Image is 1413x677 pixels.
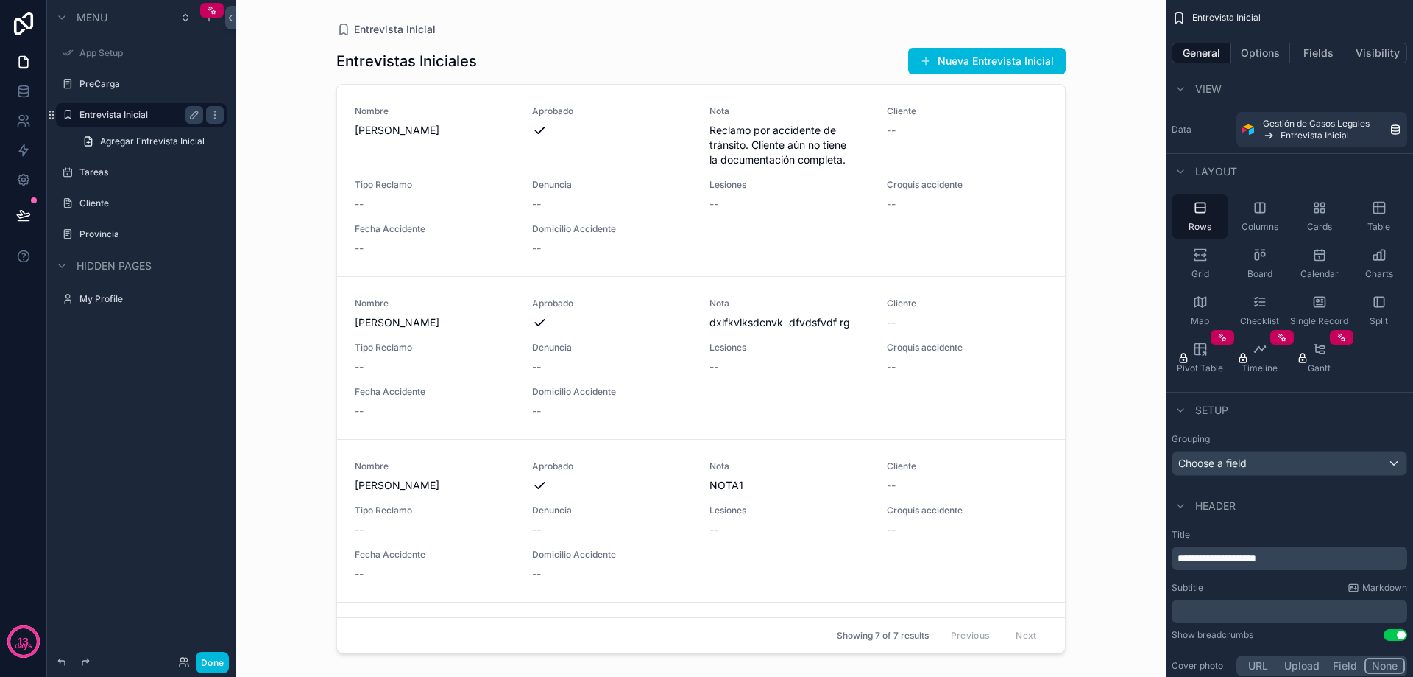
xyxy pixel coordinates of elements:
button: Pivot Table [1172,336,1228,380]
span: Split [1370,315,1388,327]
span: Markdown [1362,582,1407,594]
span: View [1195,82,1222,97]
span: Setup [1195,403,1228,418]
span: Gantt [1308,362,1331,374]
span: Pivot Table [1177,362,1223,374]
button: Calendar [1291,242,1348,286]
span: Showing 7 of 7 results [837,630,929,642]
div: scrollable content [1172,600,1407,623]
span: Columns [1242,221,1278,233]
button: Timeline [1231,336,1288,380]
img: Airtable Logo [1242,124,1254,136]
p: days [15,640,32,652]
button: Gantt [1291,336,1348,380]
span: Menu [77,10,107,25]
button: Checklist [1231,289,1288,333]
button: Grid [1172,242,1228,286]
label: Subtitle [1172,582,1203,594]
label: Grouping [1172,433,1210,445]
button: Board [1231,242,1288,286]
p: 13 [18,634,29,649]
button: Options [1231,43,1290,63]
button: Map [1172,289,1228,333]
button: Split [1350,289,1407,333]
button: Columns [1231,194,1288,239]
div: Show breadcrumbs [1172,629,1253,641]
label: Data [1172,124,1230,136]
button: Charts [1350,242,1407,286]
label: Title [1172,529,1407,541]
span: Cards [1307,221,1332,233]
span: Calendar [1300,268,1339,280]
span: Checklist [1240,315,1279,327]
label: Entrevista Inicial [79,109,197,121]
label: Provincia [79,228,218,240]
button: Fields [1290,43,1349,63]
button: Choose a field [1172,451,1407,476]
button: Cards [1291,194,1348,239]
span: Timeline [1242,362,1278,374]
span: Layout [1195,164,1237,179]
button: General [1172,43,1231,63]
span: Gestión de Casos Legales [1263,118,1370,130]
label: PreCarga [79,78,218,90]
span: Grid [1191,268,1209,280]
label: My Profile [79,293,218,305]
a: Gestión de Casos LegalesEntrevista Inicial [1236,112,1407,147]
button: Done [196,652,229,673]
span: Choose a field [1178,457,1247,469]
span: Hidden pages [77,259,152,273]
span: Agregar Entrevista Inicial [100,136,205,147]
label: Cliente [79,197,218,209]
span: Entrevista Inicial [1281,130,1349,141]
span: Single Record [1290,315,1348,327]
button: Visibility [1348,43,1407,63]
label: Tareas [79,166,218,178]
span: Table [1367,221,1390,233]
span: Entrevista Inicial [1192,12,1261,24]
div: scrollable content [1172,547,1407,570]
label: App Setup [79,47,218,59]
button: Table [1350,194,1407,239]
button: Rows [1172,194,1228,239]
button: Single Record [1291,289,1348,333]
span: Rows [1189,221,1211,233]
span: Map [1191,315,1209,327]
a: Agregar Entrevista Inicial [74,130,227,153]
span: Charts [1365,268,1393,280]
span: Header [1195,499,1236,513]
a: Markdown [1348,582,1407,594]
span: Board [1247,268,1272,280]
